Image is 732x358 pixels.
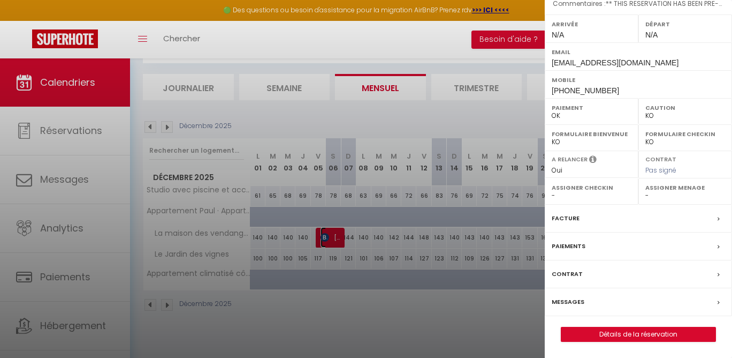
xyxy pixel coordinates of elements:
[552,74,725,85] label: Mobile
[645,31,658,39] span: N/A
[552,129,631,139] label: Formulaire Bienvenue
[645,182,725,193] label: Assigner Menage
[552,182,631,193] label: Assigner Checkin
[552,213,579,224] label: Facture
[645,129,725,139] label: Formulaire Checkin
[589,155,597,167] i: Sélectionner OUI si vous souhaiter envoyer les séquences de messages post-checkout
[552,19,631,29] label: Arrivée
[552,241,585,252] label: Paiements
[645,166,676,175] span: Pas signé
[552,58,678,67] span: [EMAIL_ADDRESS][DOMAIN_NAME]
[645,155,676,162] label: Contrat
[552,86,619,95] span: [PHONE_NUMBER]
[552,47,725,57] label: Email
[552,296,584,308] label: Messages
[645,102,725,113] label: Caution
[552,31,564,39] span: N/A
[561,327,715,341] a: Détails de la réservation
[561,327,716,342] button: Détails de la réservation
[552,268,583,280] label: Contrat
[552,155,588,164] label: A relancer
[552,102,631,113] label: Paiement
[645,19,725,29] label: Départ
